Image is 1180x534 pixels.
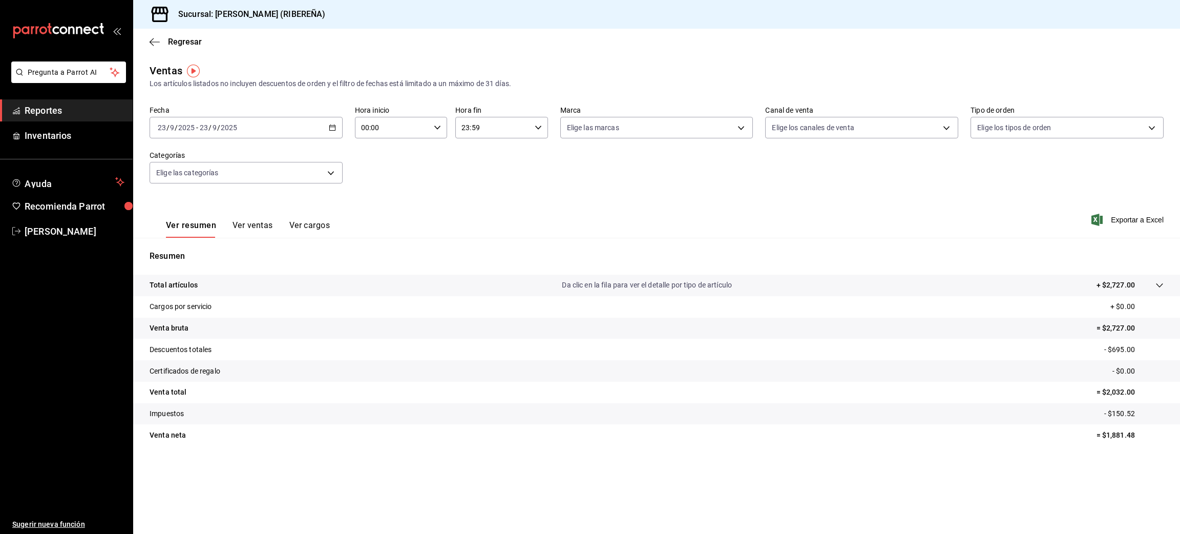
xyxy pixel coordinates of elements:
[355,107,447,114] label: Hora inicio
[150,107,343,114] label: Fecha
[233,220,273,238] button: Ver ventas
[1097,323,1164,334] p: = $2,727.00
[11,61,126,83] button: Pregunta a Parrot AI
[212,124,217,132] input: --
[1097,280,1135,291] p: + $2,727.00
[156,168,219,178] span: Elige las categorías
[150,301,212,312] p: Cargos por servicio
[28,67,110,78] span: Pregunta a Parrot AI
[220,124,238,132] input: ----
[1110,301,1164,312] p: + $0.00
[765,107,958,114] label: Canal de venta
[772,122,854,133] span: Elige los canales de venta
[150,366,220,377] p: Certificados de regalo
[187,65,200,77] img: Tooltip marker
[150,408,184,419] p: Impuestos
[150,280,198,291] p: Total artículos
[560,107,753,114] label: Marca
[25,199,124,213] span: Recomienda Parrot
[150,63,182,78] div: Ventas
[1112,366,1164,377] p: - $0.00
[208,124,212,132] span: /
[25,104,124,117] span: Reportes
[150,323,188,334] p: Venta bruta
[562,280,732,291] p: Da clic en la fila para ver el detalle por tipo de artículo
[166,124,170,132] span: /
[12,519,124,530] span: Sugerir nueva función
[157,124,166,132] input: --
[113,27,121,35] button: open_drawer_menu
[455,107,547,114] label: Hora fin
[7,74,126,85] a: Pregunta a Parrot AI
[199,124,208,132] input: --
[178,124,195,132] input: ----
[150,37,202,47] button: Regresar
[1097,387,1164,398] p: = $2,032.00
[217,124,220,132] span: /
[971,107,1164,114] label: Tipo de orden
[1104,408,1164,419] p: - $150.52
[170,8,325,20] h3: Sucursal: [PERSON_NAME] (RIBEREÑA)
[175,124,178,132] span: /
[150,344,212,355] p: Descuentos totales
[150,78,1164,89] div: Los artículos listados no incluyen descuentos de orden y el filtro de fechas está limitado a un m...
[168,37,202,47] span: Regresar
[166,220,216,238] button: Ver resumen
[567,122,619,133] span: Elige las marcas
[196,124,198,132] span: -
[150,387,186,398] p: Venta total
[150,250,1164,262] p: Resumen
[25,224,124,238] span: [PERSON_NAME]
[1104,344,1164,355] p: - $695.00
[1097,430,1164,441] p: = $1,881.48
[977,122,1051,133] span: Elige los tipos de orden
[150,152,343,159] label: Categorías
[166,220,330,238] div: navigation tabs
[25,129,124,142] span: Inventarios
[25,176,111,188] span: Ayuda
[1093,214,1164,226] button: Exportar a Excel
[289,220,330,238] button: Ver cargos
[170,124,175,132] input: --
[150,430,186,441] p: Venta neta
